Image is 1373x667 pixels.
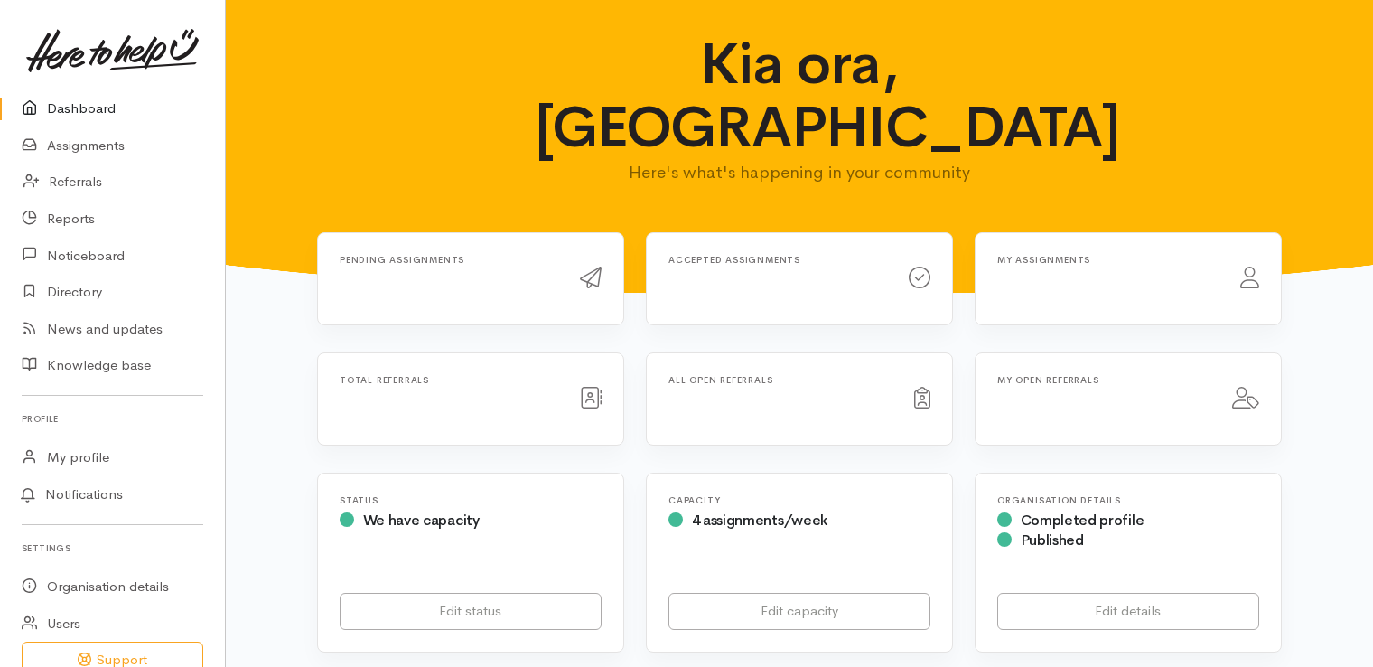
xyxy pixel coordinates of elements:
h6: My assignments [997,255,1219,265]
h6: Accepted assignments [668,255,887,265]
h6: All open referrals [668,375,892,385]
p: Here's what's happening in your community [535,160,1065,185]
a: Edit details [997,593,1259,630]
a: Edit status [340,593,602,630]
h6: Pending assignments [340,255,558,265]
span: Published [1021,531,1084,550]
h6: Total referrals [340,375,558,385]
h6: Settings [22,536,203,560]
h1: Kia ora, [GEOGRAPHIC_DATA] [535,33,1065,160]
h6: Capacity [668,495,930,505]
span: 4 assignments/week [692,511,827,530]
h6: Status [340,495,602,505]
h6: Profile [22,407,203,431]
h6: My open referrals [997,375,1210,385]
h6: Organisation Details [997,495,1259,505]
span: Completed profile [1021,511,1144,530]
span: We have capacity [363,511,480,530]
a: Edit capacity [668,593,930,630]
